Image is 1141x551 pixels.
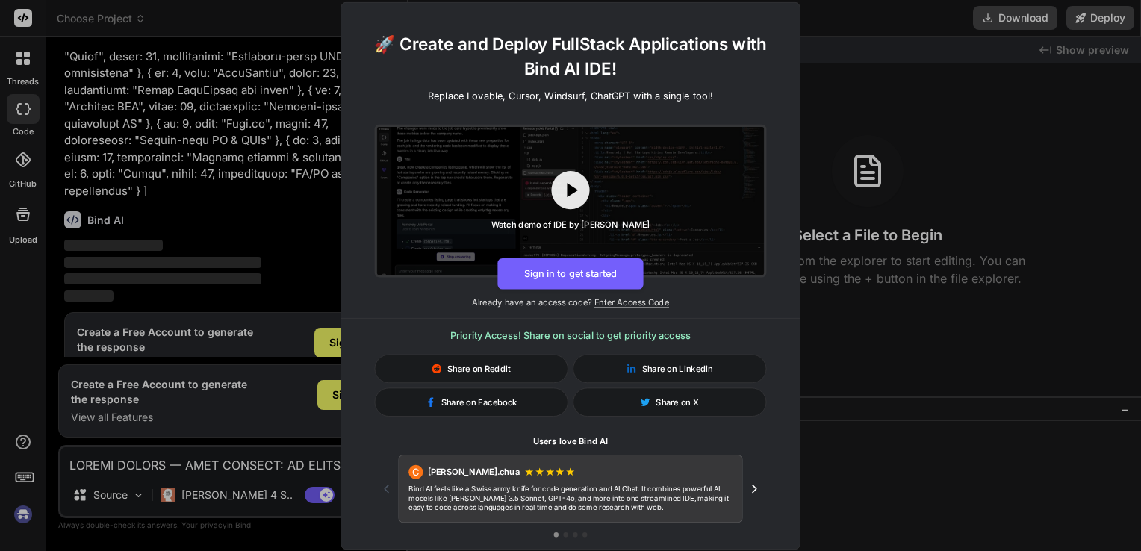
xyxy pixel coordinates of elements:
h1: Users love Bind AI [375,435,767,447]
span: ★ [535,464,545,479]
button: Go to testimonial 4 [582,532,587,537]
span: Share on X [656,396,699,408]
h3: Priority Access! Share on social to get priority access [375,328,767,342]
button: Previous testimonial [375,476,399,500]
span: Share on Reddit [447,362,511,374]
button: Go to testimonial 3 [573,532,577,537]
span: ★ [555,464,565,479]
div: Watch demo of IDE by [PERSON_NAME] [491,219,650,231]
span: Enter Access Code [594,296,669,307]
p: Already have an access code? [341,296,800,308]
p: Bind AI feels like a Swiss army knife for code generation and AI Chat. It combines powerful AI mo... [408,484,733,512]
span: Share on Facebook [441,396,517,408]
button: Go to testimonial 1 [554,532,559,537]
span: ★ [545,464,556,479]
span: Share on Linkedin [642,362,713,374]
span: ★ [565,464,576,479]
div: C [408,464,423,479]
button: Go to testimonial 2 [563,532,568,537]
span: ★ [524,464,535,479]
h1: 🚀 Create and Deploy FullStack Applications with Bind AI IDE! [360,31,780,81]
button: Sign in to get started [497,258,643,289]
span: [PERSON_NAME].chua [428,466,520,478]
p: Replace Lovable, Cursor, Windsurf, ChatGPT with a single tool! [428,88,713,102]
button: Next testimonial [742,476,766,500]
